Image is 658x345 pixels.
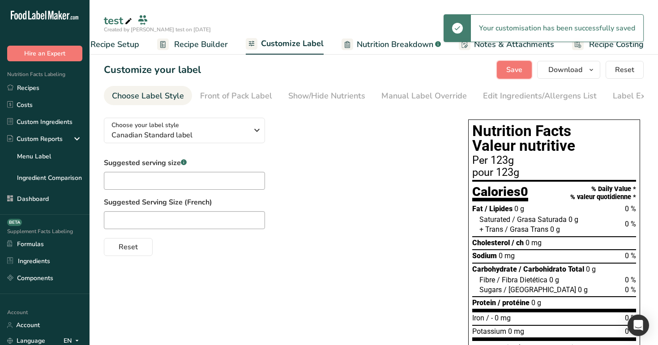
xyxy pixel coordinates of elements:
span: Sugars [479,285,502,294]
div: Custom Reports [7,134,63,144]
span: 0 g [550,225,560,234]
span: 0 g [568,215,578,224]
div: Show/Hide Nutrients [288,90,365,102]
h1: Nutrition Facts Valeur nutritive [472,124,636,153]
span: 0 mg [499,251,515,260]
span: Protein [472,298,496,307]
div: Front of Pack Label [200,90,272,102]
span: Recipe Builder [174,38,228,51]
span: Saturated [479,215,510,224]
span: Notes & Attachments [474,38,554,51]
button: Reset [606,61,644,79]
span: Cholesterol [472,239,510,247]
div: % Daily Value * % valeur quotidienne * [570,185,636,201]
div: Open Intercom Messenger [628,315,649,336]
a: Recipe Setup [73,34,139,55]
span: 0 % [625,204,636,213]
button: Choose your label style Canadian Standard label [104,118,265,143]
span: Sodium [472,251,497,260]
h1: Customize your label [104,63,201,77]
div: Choose Label Style [112,90,184,102]
span: Created by [PERSON_NAME] test on [DATE] [104,26,211,33]
div: Manual Label Override [381,90,467,102]
span: 0 % [625,251,636,260]
div: Per 123g [472,155,636,166]
span: Reset [615,64,634,75]
a: Recipe Costing [572,34,644,55]
span: 0 g [549,276,559,284]
span: / Lipides [485,204,513,213]
span: 0 mg [526,239,542,247]
span: + Trans [479,225,503,234]
span: Choose your label style [111,120,179,130]
span: 0 g [531,298,541,307]
span: Fibre [479,276,495,284]
a: Notes & Attachments [459,34,554,55]
span: Recipe Setup [90,38,139,51]
span: 0 % [625,285,636,294]
span: 0 g [578,285,588,294]
span: Reset [119,242,138,252]
span: / Fibra Dietética [497,276,547,284]
div: Calories [472,185,528,202]
span: / - [486,314,493,322]
span: 0 % [625,220,636,228]
span: 0 mg [508,327,524,336]
span: Recipe Costing [589,38,644,51]
span: Download [548,64,582,75]
label: Suggested Serving Size (French) [104,197,450,208]
span: / [GEOGRAPHIC_DATA] [504,285,576,294]
span: 0 [521,184,528,199]
a: Recipe Builder [157,34,228,55]
span: Iron [472,314,484,322]
span: / Grasa Saturada [512,215,567,224]
span: / Grasa Trans [505,225,548,234]
span: Nutrition Breakdown [357,38,433,51]
a: Customize Label [246,34,324,55]
span: Save [506,64,522,75]
span: Canadian Standard label [111,130,248,141]
button: Reset [104,238,153,256]
span: / protéine [498,298,530,307]
span: Fat [472,204,483,213]
span: 0 % [625,327,636,336]
div: test [104,13,134,29]
a: Nutrition Breakdown [342,34,441,55]
button: Hire an Expert [7,46,82,61]
span: / ch [512,239,524,247]
button: Download [537,61,600,79]
span: 0 g [586,265,596,273]
span: Customize Label [261,38,324,50]
button: Save [497,61,532,79]
span: 0 mg [495,314,511,322]
div: BETA [7,219,22,226]
span: 0 % [625,314,636,322]
div: Edit Ingredients/Allergens List [483,90,597,102]
span: Carbohydrate [472,265,517,273]
span: 0 g [514,204,524,213]
span: 0 % [625,276,636,284]
span: Potassium [472,327,506,336]
span: / Carbohidrato Total [519,265,584,273]
label: Suggested serving size [104,158,265,168]
div: Your customisation has been successfully saved [471,15,643,42]
div: pour 123g [472,167,636,178]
